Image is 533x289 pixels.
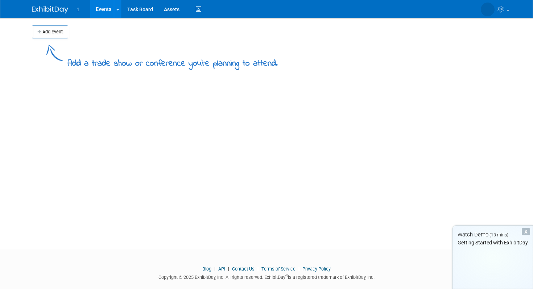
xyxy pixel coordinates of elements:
span: | [297,266,301,272]
img: ExhibitDay [32,6,68,13]
span: | [226,266,231,272]
span: | [212,266,217,272]
a: API [218,266,225,272]
div: Watch Demo [453,231,533,239]
img: LIU Haohui [463,4,495,12]
a: Blog [202,266,211,272]
div: Dismiss [522,228,530,235]
span: (13 mins) [489,232,508,238]
span: 1 [77,7,80,12]
sup: ® [285,274,288,278]
span: | [256,266,260,272]
a: Privacy Policy [302,266,331,272]
div: Getting Started with ExhibitDay [453,239,533,246]
a: Contact Us [232,266,255,272]
a: Terms of Service [261,266,296,272]
div: Add a trade show or conference you're planning to attend. [67,52,278,70]
button: Add Event [32,25,68,38]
